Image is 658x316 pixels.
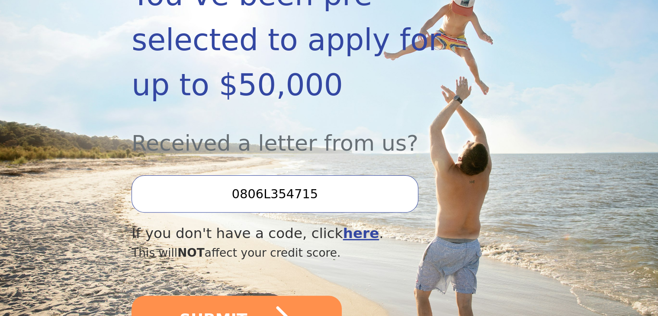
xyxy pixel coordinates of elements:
[132,175,418,213] input: Enter your Offer Code:
[343,225,379,242] a: here
[132,244,467,261] div: This will affect your credit score.
[132,223,467,244] div: If you don't have a code, click .
[132,107,467,160] div: Received a letter from us?
[177,246,205,259] span: NOT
